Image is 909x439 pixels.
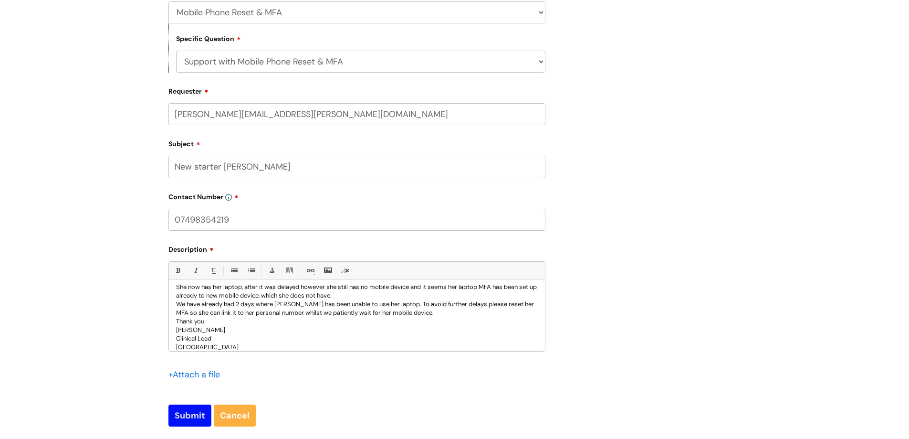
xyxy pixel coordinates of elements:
[322,265,334,277] a: Insert Image...
[172,265,184,277] a: Bold (Ctrl-B)
[283,265,295,277] a: Back Color
[176,343,538,352] p: [GEOGRAPHIC_DATA]
[225,194,232,201] img: info-icon.svg
[168,367,226,382] div: Attach a file
[168,369,173,380] span: +
[176,33,241,43] label: Specific Question
[214,405,256,427] a: Cancel
[304,265,316,277] a: Link
[176,326,538,334] p: [PERSON_NAME]
[168,84,545,96] label: Requester
[176,283,538,300] p: She now has her laptop, after it was delayed however she still has no mobile device and it seems ...
[168,242,545,254] label: Description
[176,334,538,343] p: Clinical Lead
[207,265,219,277] a: Underline(Ctrl-U)
[266,265,278,277] a: Font Color
[168,137,545,148] label: Subject
[189,265,201,277] a: Italic (Ctrl-I)
[176,317,538,326] p: Thank you
[168,190,545,201] label: Contact Number
[168,103,545,125] input: Email
[245,265,257,277] a: 1. Ordered List (Ctrl-Shift-8)
[168,405,211,427] input: Submit
[228,265,240,277] a: • Unordered List (Ctrl-Shift-7)
[176,300,538,317] p: We have already had 2 days where [PERSON_NAME] has been unable to use her laptop. To avoid furthe...
[339,265,351,277] a: Remove formatting (Ctrl-\)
